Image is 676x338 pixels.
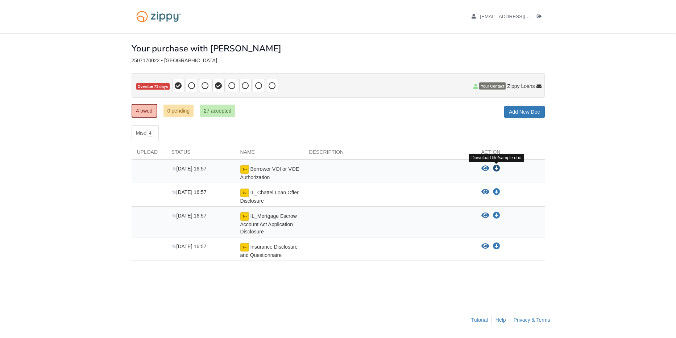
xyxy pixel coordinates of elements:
a: Add New Doc [504,106,545,118]
a: edit profile [472,14,563,21]
a: Download Insurance Disclosure and Questionnaire [493,244,500,249]
span: 4 [146,130,154,137]
span: [DATE] 16:57 [171,213,207,219]
div: 2507170022 • [GEOGRAPHIC_DATA] [132,58,545,64]
div: Name [235,148,304,159]
a: Log out [537,14,545,21]
a: 0 pending [163,105,194,117]
img: esign [240,243,249,252]
span: pawb1954@gmail.com [480,14,563,19]
span: Zippy Loans [507,83,535,90]
a: Help [495,317,506,323]
div: Upload [132,148,166,159]
span: Your Contact [479,83,506,90]
span: IL_Mortgage Escrow Account Act Application Disclosure [240,213,297,235]
button: View IL_Mortgage Escrow Account Act Application Disclosure [481,212,489,219]
a: Download Borrower VOI or VOE Authorization [493,166,500,172]
button: View Borrower VOI or VOE Authorization [481,165,489,172]
span: [DATE] 16:57 [171,166,207,172]
div: Description [304,148,476,159]
button: View IL_Chattel Loan Offer Disclosure [481,189,489,196]
a: Download IL_Mortgage Escrow Account Act Application Disclosure [493,213,500,219]
a: Misc [132,125,159,141]
span: [DATE] 16:57 [171,189,207,195]
span: Insurance Disclosure and Questionnaire [240,244,298,258]
a: 27 accepted [200,105,235,117]
img: Logo [132,7,186,26]
a: Privacy & Terms [514,317,550,323]
span: Borrower VOI or VOE Authorization [240,166,299,180]
a: Tutorial [471,317,488,323]
span: [DATE] 16:57 [171,244,207,249]
img: esign [240,165,249,174]
span: IL_Chattel Loan Offer Disclosure [240,190,299,204]
span: Overdue 71 days [136,83,170,90]
img: esign [240,189,249,197]
a: 4 owed [132,104,157,118]
div: Action [476,148,545,159]
h1: Your purchase with [PERSON_NAME] [132,44,281,53]
a: Download IL_Chattel Loan Offer Disclosure [493,189,500,195]
button: View Insurance Disclosure and Questionnaire [481,243,489,250]
div: Download file/sample doc [469,154,524,162]
img: esign [240,212,249,221]
div: Status [166,148,235,159]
